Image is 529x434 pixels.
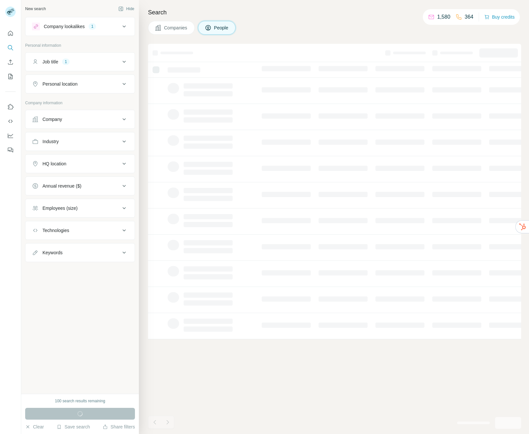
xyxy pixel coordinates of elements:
[465,13,473,21] p: 364
[164,25,188,31] span: Companies
[25,134,135,149] button: Industry
[5,115,16,127] button: Use Surfe API
[5,101,16,113] button: Use Surfe on LinkedIn
[42,205,77,211] div: Employees (size)
[42,58,58,65] div: Job title
[55,398,105,404] div: 100 search results remaining
[25,178,135,194] button: Annual revenue ($)
[42,227,69,234] div: Technologies
[214,25,229,31] span: People
[5,27,16,39] button: Quick start
[25,6,46,12] div: New search
[42,116,62,123] div: Company
[25,54,135,70] button: Job title1
[437,13,450,21] p: 1,580
[44,23,85,30] div: Company lookalikes
[148,8,521,17] h4: Search
[5,56,16,68] button: Enrich CSV
[25,200,135,216] button: Employees (size)
[89,24,96,29] div: 1
[25,424,44,430] button: Clear
[5,42,16,54] button: Search
[25,111,135,127] button: Company
[42,183,81,189] div: Annual revenue ($)
[25,223,135,238] button: Technologies
[5,130,16,142] button: Dashboard
[114,4,139,14] button: Hide
[62,59,70,65] div: 1
[42,138,59,145] div: Industry
[25,245,135,260] button: Keywords
[25,42,135,48] p: Personal information
[25,100,135,106] p: Company information
[42,81,77,87] div: Personal location
[25,19,135,34] button: Company lookalikes1
[25,156,135,172] button: HQ location
[5,144,16,156] button: Feedback
[5,71,16,82] button: My lists
[484,12,515,22] button: Buy credits
[25,76,135,92] button: Personal location
[57,424,90,430] button: Save search
[42,249,62,256] div: Keywords
[42,160,66,167] div: HQ location
[103,424,135,430] button: Share filters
